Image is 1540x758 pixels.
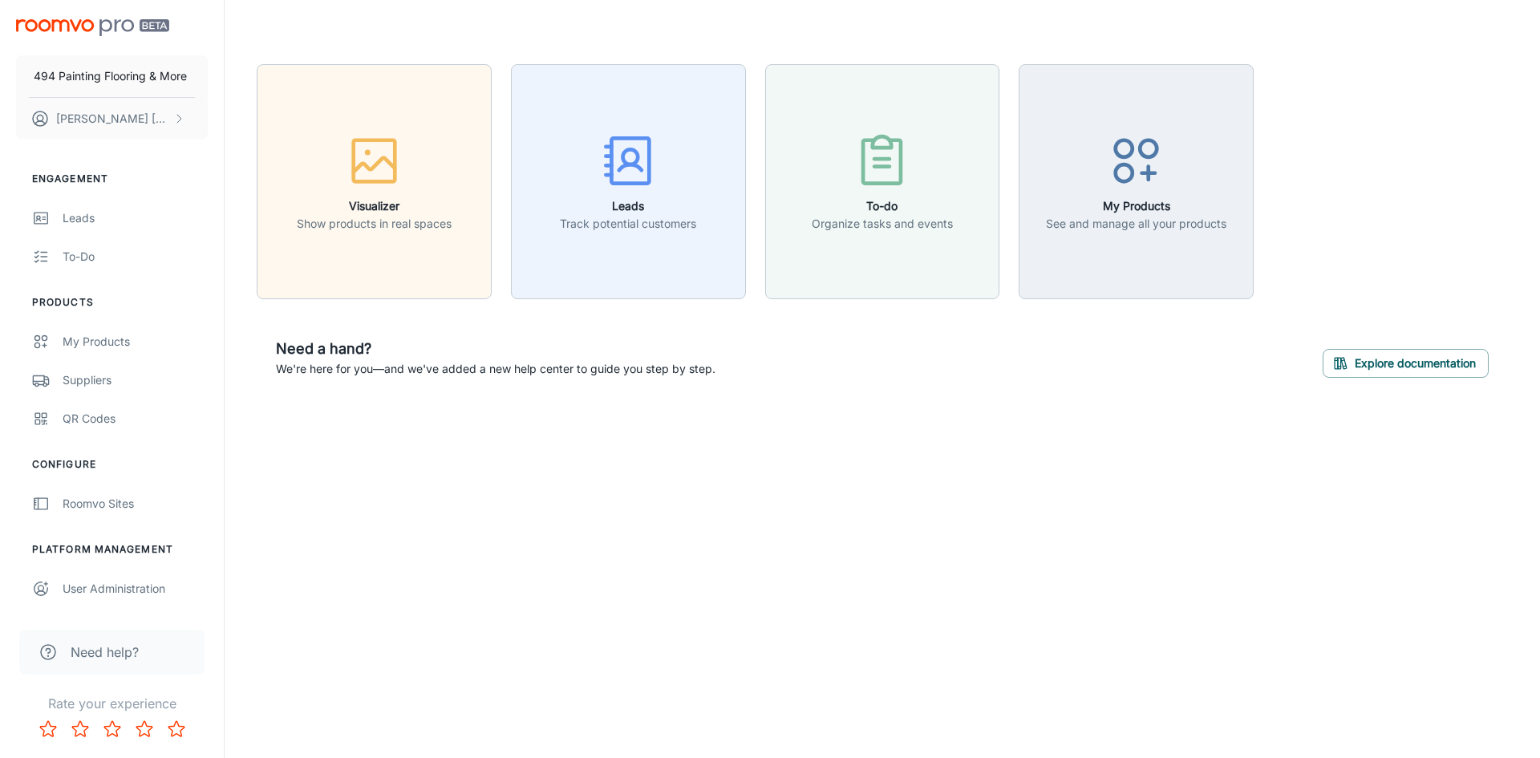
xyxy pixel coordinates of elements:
[1019,64,1254,299] button: My ProductsSee and manage all your products
[63,248,208,266] div: To-do
[63,371,208,389] div: Suppliers
[16,19,169,36] img: Roomvo PRO Beta
[34,67,187,85] p: 494 Painting Flooring & More
[560,197,696,215] h6: Leads
[63,410,208,428] div: QR Codes
[765,172,1000,188] a: To-doOrganize tasks and events
[297,197,452,215] h6: Visualizer
[511,64,746,299] button: LeadsTrack potential customers
[276,338,715,360] h6: Need a hand?
[1046,215,1226,233] p: See and manage all your products
[560,215,696,233] p: Track potential customers
[812,197,953,215] h6: To-do
[1323,349,1489,378] button: Explore documentation
[765,64,1000,299] button: To-doOrganize tasks and events
[812,215,953,233] p: Organize tasks and events
[1019,172,1254,188] a: My ProductsSee and manage all your products
[1046,197,1226,215] h6: My Products
[63,209,208,227] div: Leads
[16,55,208,97] button: 494 Painting Flooring & More
[257,64,492,299] button: VisualizerShow products in real spaces
[1323,354,1489,370] a: Explore documentation
[297,215,452,233] p: Show products in real spaces
[16,98,208,140] button: [PERSON_NAME] [PERSON_NAME]
[63,333,208,351] div: My Products
[276,360,715,378] p: We're here for you—and we've added a new help center to guide you step by step.
[56,110,169,128] p: [PERSON_NAME] [PERSON_NAME]
[511,172,746,188] a: LeadsTrack potential customers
